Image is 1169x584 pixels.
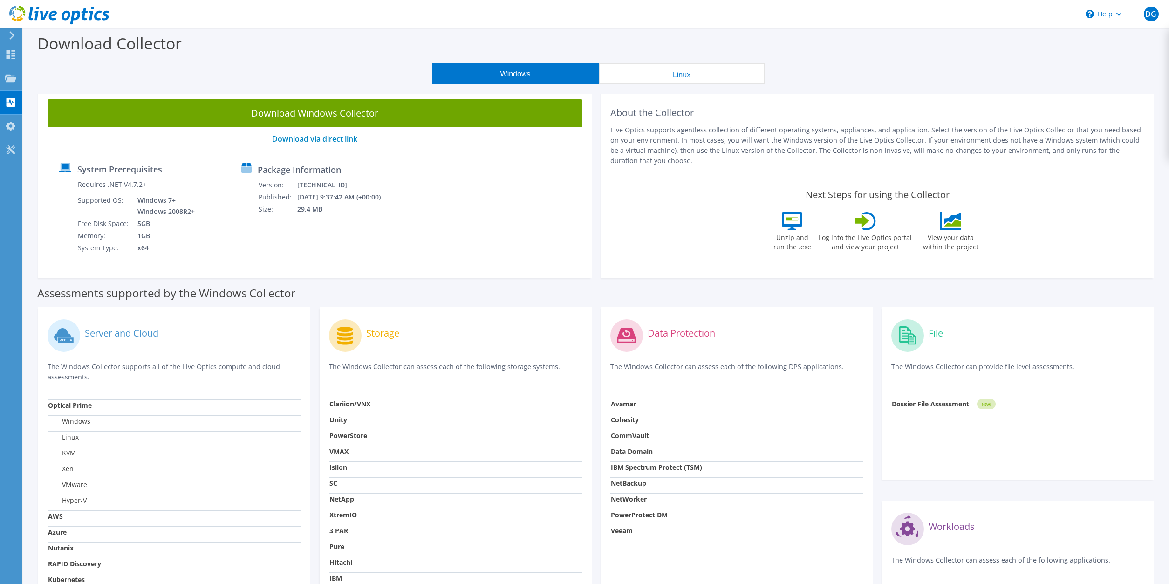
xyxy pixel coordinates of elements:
[611,415,639,424] strong: Cohesity
[329,558,352,567] strong: Hitachi
[48,543,74,552] strong: Nutanix
[432,63,599,84] button: Windows
[610,107,1145,118] h2: About the Collector
[85,329,158,338] label: Server and Cloud
[611,399,636,408] strong: Avamar
[611,479,646,488] strong: NetBackup
[329,574,342,583] strong: IBM
[48,480,87,489] label: VMware
[48,464,74,474] label: Xen
[297,191,393,203] td: [DATE] 9:37:42 AM (+00:00)
[48,575,85,584] strong: Kubernetes
[48,401,92,410] strong: Optical Prime
[329,510,357,519] strong: XtremIO
[48,362,301,382] p: The Windows Collector supports all of the Live Optics compute and cloud assessments.
[982,402,991,407] tspan: NEW!
[48,99,582,127] a: Download Windows Collector
[648,329,715,338] label: Data Protection
[818,230,912,252] label: Log into the Live Optics portal and view your project
[891,362,1145,381] p: The Windows Collector can provide file level assessments.
[366,329,399,338] label: Storage
[610,362,864,381] p: The Windows Collector can assess each of the following DPS applications.
[77,165,162,174] label: System Prerequisites
[48,559,101,568] strong: RAPID Discovery
[329,431,367,440] strong: PowerStore
[329,447,349,456] strong: VMAX
[297,203,393,215] td: 29.4 MB
[77,218,130,230] td: Free Disk Space:
[297,179,393,191] td: [TECHNICAL_ID]
[130,242,197,254] td: x64
[611,495,647,503] strong: NetWorker
[48,496,87,505] label: Hyper-V
[258,191,297,203] td: Published:
[329,495,354,503] strong: NetApp
[37,289,295,298] label: Assessments supported by the Windows Collector
[329,479,337,488] strong: SC
[329,399,370,408] strong: Clariion/VNX
[37,33,182,54] label: Download Collector
[329,542,344,551] strong: Pure
[611,447,653,456] strong: Data Domain
[891,555,1145,574] p: The Windows Collector can assess each of the following applications.
[77,230,130,242] td: Memory:
[48,433,79,442] label: Linux
[610,125,1145,166] p: Live Optics supports agentless collection of different operating systems, appliances, and applica...
[48,448,76,458] label: KVM
[611,510,668,519] strong: PowerProtect DM
[48,512,63,521] strong: AWS
[258,165,341,174] label: Package Information
[258,203,297,215] td: Size:
[917,230,984,252] label: View your data within the project
[48,417,90,426] label: Windows
[130,194,197,218] td: Windows 7+ Windows 2008R2+
[611,431,649,440] strong: CommVault
[78,180,146,189] label: Requires .NET V4.7.2+
[771,230,814,252] label: Unzip and run the .exe
[1086,10,1094,18] svg: \n
[48,528,67,536] strong: Azure
[272,134,357,144] a: Download via direct link
[929,329,943,338] label: File
[611,526,633,535] strong: Veeam
[929,522,975,531] label: Workloads
[130,218,197,230] td: 5GB
[130,230,197,242] td: 1GB
[258,179,297,191] td: Version:
[611,463,702,472] strong: IBM Spectrum Protect (TSM)
[329,415,347,424] strong: Unity
[329,526,348,535] strong: 3 PAR
[892,399,969,408] strong: Dossier File Assessment
[599,63,765,84] button: Linux
[806,189,950,200] label: Next Steps for using the Collector
[77,194,130,218] td: Supported OS:
[77,242,130,254] td: System Type:
[329,463,347,472] strong: Isilon
[329,362,582,381] p: The Windows Collector can assess each of the following storage systems.
[1144,7,1159,21] span: DG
